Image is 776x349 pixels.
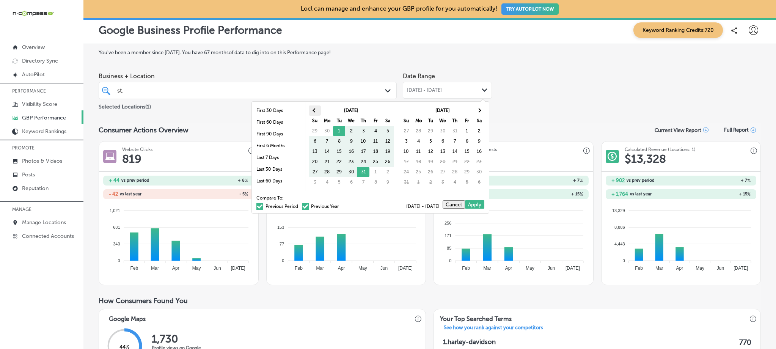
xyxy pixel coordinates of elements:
[406,204,443,209] span: [DATE] - [DATE]
[22,219,66,226] p: Manage Locations
[611,178,625,183] h2: + 902
[400,116,412,126] th: Su
[121,178,149,182] span: vs prev period
[400,167,412,177] td: 24
[295,266,303,271] tspan: Feb
[345,167,357,177] td: 30
[256,196,284,200] span: Compare To:
[130,266,138,271] tspan: Feb
[473,177,485,187] td: 6
[614,225,625,230] tspan: 8,886
[22,185,49,192] p: Reputation
[256,204,298,209] label: Previous Period
[179,178,248,183] h2: + 6
[461,177,473,187] td: 5
[461,116,473,126] th: Fr
[412,126,424,136] td: 28
[357,126,369,136] td: 3
[403,72,435,80] label: Date Range
[412,146,424,157] td: 11
[622,258,625,263] tspan: 0
[12,10,54,17] img: 660ab0bf-5cc7-4cb8-ba1c-48b5ae0f18e60NCTV_CLogo_TV_Black_-500x88.png
[345,177,357,187] td: 6
[633,22,723,38] span: Keyword Ranking Credits: 720
[437,167,449,177] td: 27
[612,208,625,212] tspan: 13,329
[681,178,751,183] h2: + 7
[655,266,663,271] tspan: Mar
[245,178,248,183] span: %
[380,266,388,271] tspan: Jun
[321,177,333,187] td: 4
[113,242,120,246] tspan: 340
[473,146,485,157] td: 16
[424,157,437,167] td: 19
[449,136,461,146] td: 7
[99,126,189,134] span: Consumer Actions Overview
[357,116,369,126] th: Th
[118,258,120,263] tspan: 0
[412,177,424,187] td: 1
[412,157,424,167] td: 18
[461,126,473,136] td: 1
[122,147,152,152] h3: Website Clicks
[357,136,369,146] td: 10
[358,266,367,271] tspan: May
[681,192,751,197] h2: + 15
[655,127,701,133] p: Current View Report
[321,126,333,136] td: 30
[445,221,451,225] tspan: 256
[99,24,282,36] p: Google Business Profile Performance
[424,167,437,177] td: 26
[449,116,461,126] th: Th
[321,157,333,167] td: 21
[438,325,549,333] a: See how you rank against your competitors
[400,136,412,146] td: 3
[172,266,179,271] tspan: Apr
[345,157,357,167] td: 23
[369,136,382,146] td: 11
[412,167,424,177] td: 25
[462,266,470,271] tspan: Feb
[99,50,761,55] label: You've been a member since [DATE] . You have 67 months of data to dig into on this Performance page!
[369,116,382,126] th: Fr
[22,233,74,239] p: Connected Accounts
[437,177,449,187] td: 3
[696,266,704,271] tspan: May
[434,309,518,325] h3: Your Top Searched Terms
[357,177,369,187] td: 7
[473,167,485,177] td: 30
[309,116,321,126] th: Su
[22,128,66,135] p: Keyword Rankings
[465,200,484,209] button: Apply
[369,146,382,157] td: 18
[151,266,159,271] tspan: Mar
[252,163,305,175] li: Last 30 Days
[514,178,583,183] h2: + 7
[321,146,333,157] td: 14
[437,126,449,136] td: 30
[449,157,461,167] td: 21
[357,146,369,157] td: 17
[22,158,62,164] p: Photos & Videos
[526,266,534,271] tspan: May
[424,146,437,157] td: 12
[424,126,437,136] td: 29
[369,126,382,136] td: 4
[449,146,461,157] td: 14
[245,192,248,197] span: %
[309,136,321,146] td: 6
[309,126,321,136] td: 29
[369,167,382,177] td: 1
[252,175,305,187] li: Last 60 Days
[333,167,345,177] td: 29
[369,177,382,187] td: 8
[345,126,357,136] td: 2
[449,126,461,136] td: 31
[333,116,345,126] th: Tu
[724,127,749,133] span: Full Report
[321,116,333,126] th: Mo
[309,167,321,177] td: 27
[484,266,492,271] tspan: Mar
